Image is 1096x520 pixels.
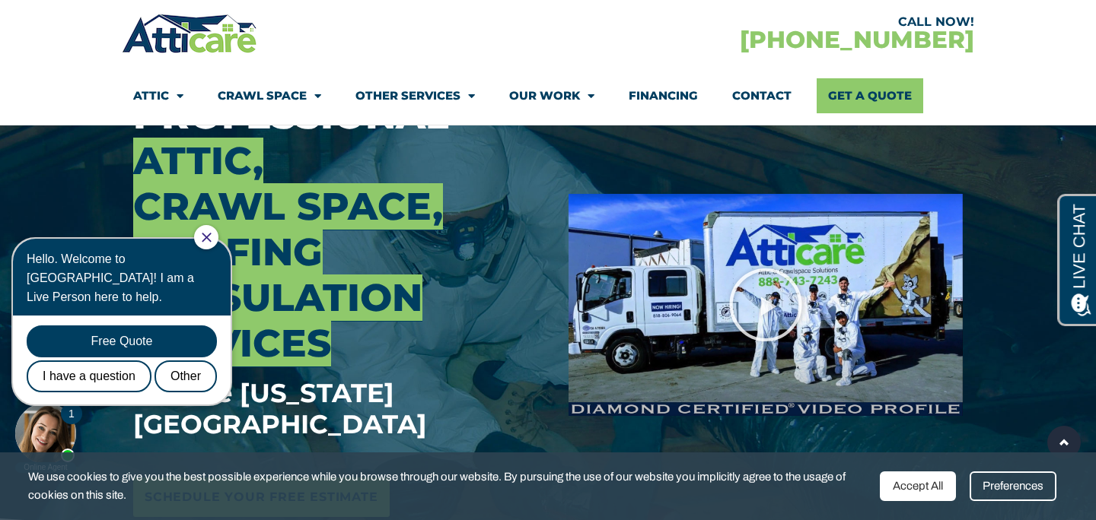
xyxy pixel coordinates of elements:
a: Financing [629,78,698,113]
div: Free Quote [19,102,209,134]
a: Crawl Space [218,78,321,113]
div: CALL NOW! [548,16,974,28]
div: Hello. Welcome to [GEOGRAPHIC_DATA]! I am a Live Person here to help. [19,26,209,83]
div: Preferences [970,471,1056,501]
a: Contact [732,78,792,113]
div: Other [147,137,209,169]
div: Accept All [880,471,956,501]
a: Close Chat [194,9,204,19]
a: Other Services [355,78,475,113]
div: Play Video [728,267,804,343]
div: Online Agent [8,239,68,249]
nav: Menu [133,78,963,113]
h3: Professional [133,93,546,440]
span: We use cookies to give you the best possible experience while you browse through our website. By ... [28,468,868,505]
iframe: Chat Invitation [8,224,251,474]
div: in the [US_STATE][GEOGRAPHIC_DATA] [133,378,546,440]
span: Opens a chat window [37,12,123,31]
div: I have a question [19,137,144,169]
a: Get A Quote [817,78,923,113]
span: & Insulation Services [133,274,422,366]
div: Close Chat [186,2,211,26]
span: Attic, Crawl Space, Roofing [133,138,443,275]
a: Our Work [509,78,594,113]
a: Attic [133,78,183,113]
